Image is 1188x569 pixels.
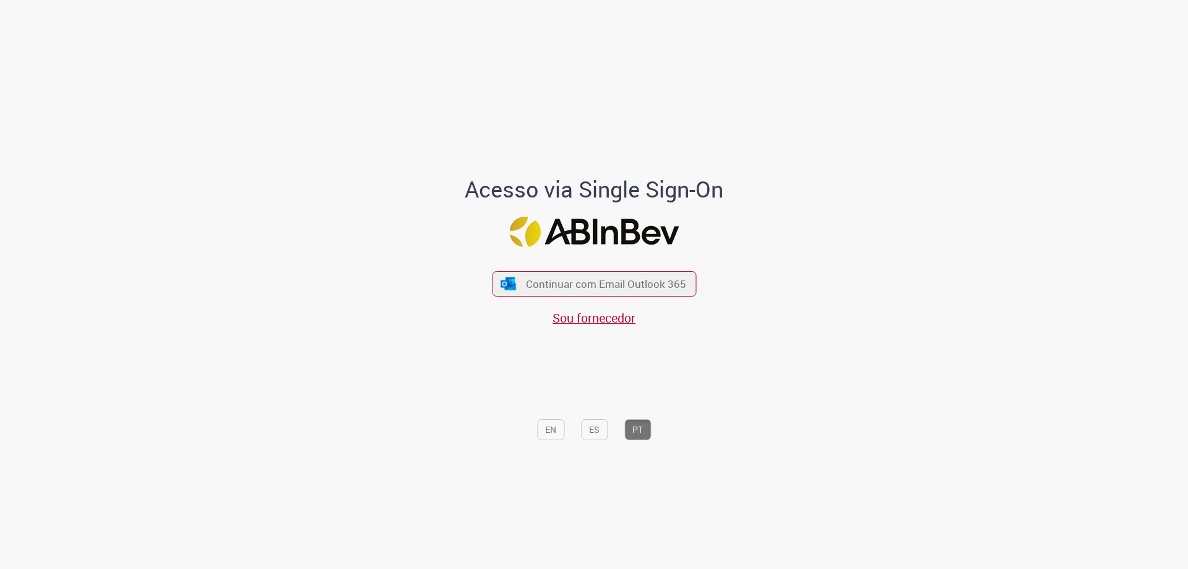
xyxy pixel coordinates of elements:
button: EN [537,419,564,440]
img: ícone Azure/Microsoft 360 [500,277,517,290]
span: Continuar com Email Outlook 365 [526,277,686,291]
a: Sou fornecedor [553,310,635,326]
button: ES [581,419,608,440]
button: PT [624,419,651,440]
h1: Acesso via Single Sign-On [423,177,766,202]
img: Logo ABInBev [509,217,679,247]
button: ícone Azure/Microsoft 360 Continuar com Email Outlook 365 [492,271,696,297]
